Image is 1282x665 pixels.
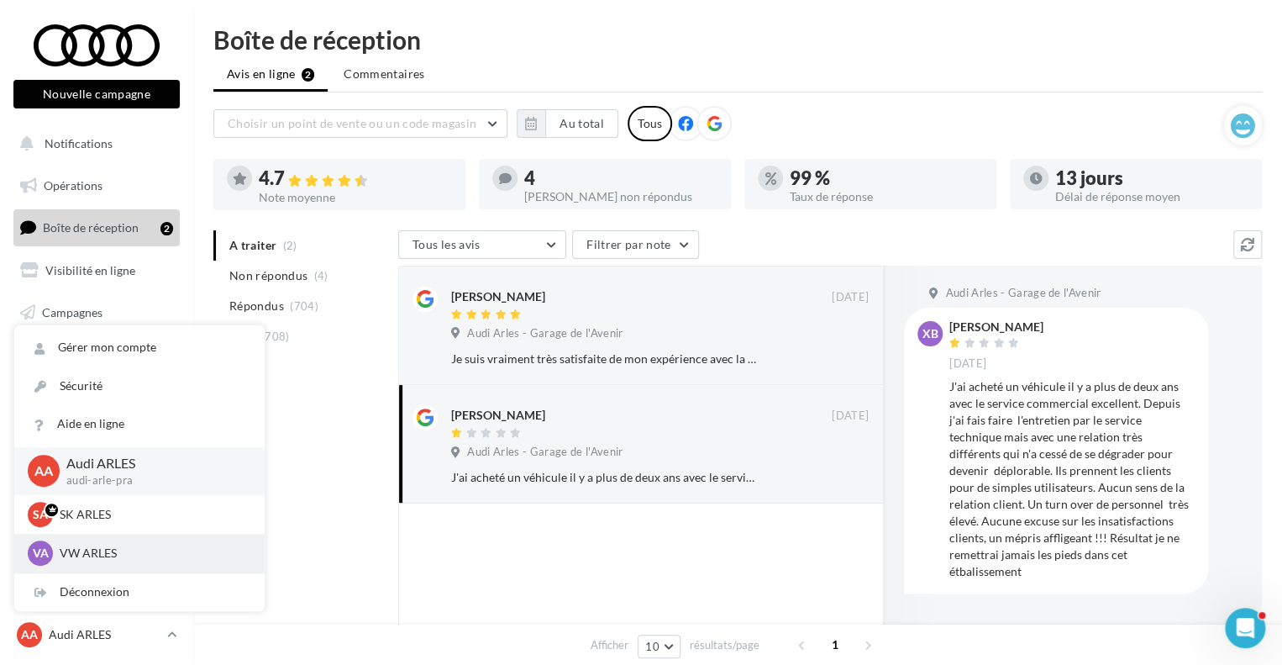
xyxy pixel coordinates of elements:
p: audi-arle-pra [66,473,238,488]
span: Afficher [591,637,628,653]
a: Campagnes [10,295,183,330]
span: [DATE] [949,356,986,372]
span: Visibilité en ligne [45,263,135,277]
p: SK ARLES [60,506,244,523]
div: 13 jours [1055,169,1248,187]
div: J'ai acheté un véhicule il y a plus de deux ans avec le service commercial excellent. Depuis j'ai... [949,378,1195,580]
span: VA [33,545,49,562]
button: Au total [545,109,618,138]
span: Audi Arles - Garage de l'Avenir [945,286,1101,301]
button: Notifications [10,126,176,161]
span: Tous les avis [412,237,481,251]
div: [PERSON_NAME] [949,321,1043,333]
p: VW ARLES [60,545,244,562]
div: Boîte de réception [213,27,1262,52]
span: Audi Arles - Garage de l'Avenir [467,326,623,341]
span: Boîte de réception [43,220,139,235]
span: 1 [822,631,849,658]
button: Filtrer par note [572,230,699,259]
a: AFFICHAGE PRESSE MD [10,378,183,428]
button: Choisir un point de vente ou un code magasin [213,109,507,138]
div: Je suis vraiment très satisfaite de mon expérience avec la concession Audi à [GEOGRAPHIC_DATA]. L... [451,351,759,367]
span: Non répondus [229,267,307,284]
a: Boîte de réception2 [10,209,183,245]
a: Gérer mon compte [14,329,265,367]
span: AA [34,462,53,481]
span: Répondus [229,298,284,314]
span: Campagnes [42,304,102,319]
span: (704) [290,299,318,313]
button: Nouvelle campagne [13,80,180,108]
span: (708) [261,330,290,343]
div: Délai de réponse moyen [1055,191,1248,203]
div: 4.7 [259,169,452,188]
span: Audi Arles - Garage de l'Avenir [467,445,623,460]
div: 2 [160,222,173,235]
span: Opérations [44,178,102,193]
div: [PERSON_NAME] [451,407,545,424]
span: Commentaires [344,66,424,82]
a: Sécurité [14,367,265,405]
div: Taux de réponse [790,191,983,203]
div: Tous [628,106,672,141]
div: [PERSON_NAME] [451,288,545,305]
span: 10 [645,640,659,653]
a: Opérations [10,168,183,203]
p: Audi ARLES [49,626,160,643]
button: Au total [517,109,618,138]
a: Visibilité en ligne [10,253,183,288]
span: Choisir un point de vente ou un code magasin [228,116,476,130]
span: [DATE] [832,409,869,424]
span: (4) [314,269,328,282]
button: 10 [638,635,680,658]
p: Audi ARLES [66,454,238,473]
a: AA Audi ARLES [13,619,180,651]
div: Déconnexion [14,573,265,611]
button: Tous les avis [398,230,566,259]
div: [PERSON_NAME] non répondus [524,191,717,203]
div: Note moyenne [259,192,452,203]
iframe: Intercom live chat [1225,608,1265,648]
span: XB [922,325,938,342]
a: Aide en ligne [14,405,265,443]
a: Médiathèque [10,336,183,372]
span: SA [33,506,48,523]
span: [DATE] [832,290,869,305]
div: J'ai acheté un véhicule il y a plus de deux ans avec le service commercial excellent. Depuis j'ai... [451,469,759,486]
span: résultats/page [690,637,759,653]
div: 4 [524,169,717,187]
span: AA [21,626,38,643]
span: Notifications [45,136,113,150]
div: 99 % [790,169,983,187]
